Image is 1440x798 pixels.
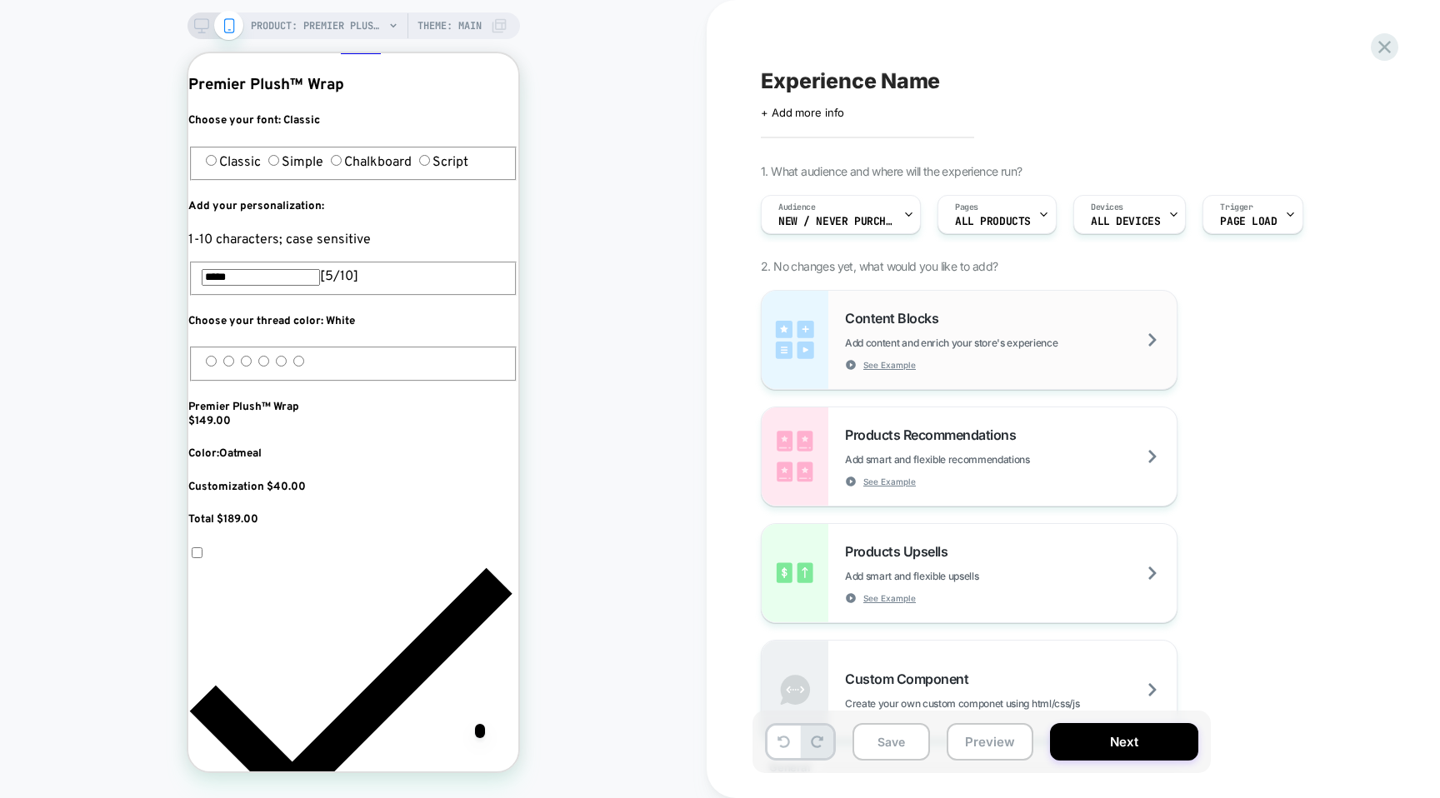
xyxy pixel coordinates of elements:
span: Add content and enrich your store's experience [845,337,1141,349]
span: Add smart and flexible recommendations [845,453,1113,466]
span: $40.00 [78,426,117,441]
span: ALL DEVICES [1091,216,1160,227]
span: ALL PRODUCTS [955,216,1031,227]
span: Content Blocks [845,310,947,327]
span: + Add more info [761,106,844,119]
label: #858087 [48,302,66,318]
span: Products Upsells [845,543,956,560]
span: Audience [778,202,816,213]
span: Chalkboard [156,101,227,117]
span: Trigger [1220,202,1252,213]
span: Classic [31,101,76,117]
span: Simple [93,101,138,117]
span: See Example [863,592,916,604]
span: Pages [955,202,978,213]
label: #80A2C6 [83,302,101,318]
span: 1. What audience and where will the experience run? [761,164,1022,178]
input: Chalkboard [142,102,153,112]
input: Simple [80,102,91,112]
button: Next [1050,723,1198,761]
span: Page Load [1220,216,1277,227]
label: #F3B400 [66,302,83,318]
span: New / Never Purchased [778,216,895,227]
span: See Example [863,476,916,487]
span: Script [244,101,280,117]
span: $189.00 [28,459,70,473]
label: #1A1C24 [31,302,48,318]
button: Preview [947,723,1033,761]
span: Custom Component [845,671,977,687]
span: PRODUCT: Premier Plush™ Wrap [251,12,384,39]
span: Add smart and flexible upsells [845,570,1062,582]
span: Experience Name [761,68,940,93]
span: [ 5 /10] [132,215,170,232]
span: 2. No changes yet, what would you like to add? [761,259,997,273]
input: Classic [17,102,28,112]
span: Create your own custom componet using html/css/js [845,697,1162,710]
span: Classic [95,60,132,74]
span: Products Recommendations [845,426,1024,443]
input: Script [231,102,242,112]
span: Devices [1091,202,1123,213]
span: White [137,261,167,275]
span: Oatmeal [31,393,73,407]
span: See Example [863,359,916,371]
label: #F7DBDC [101,302,118,318]
label: #E9E9EB [13,302,31,318]
span: Theme: MAIN [417,12,482,39]
button: Save [852,723,930,761]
